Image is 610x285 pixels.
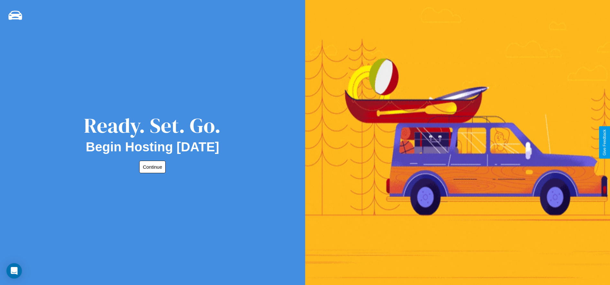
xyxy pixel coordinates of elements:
div: Give Feedback [602,129,607,156]
div: Ready. Set. Go. [84,111,221,140]
button: Continue [139,161,166,173]
div: Open Intercom Messenger [6,263,22,279]
h2: Begin Hosting [DATE] [86,140,219,154]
